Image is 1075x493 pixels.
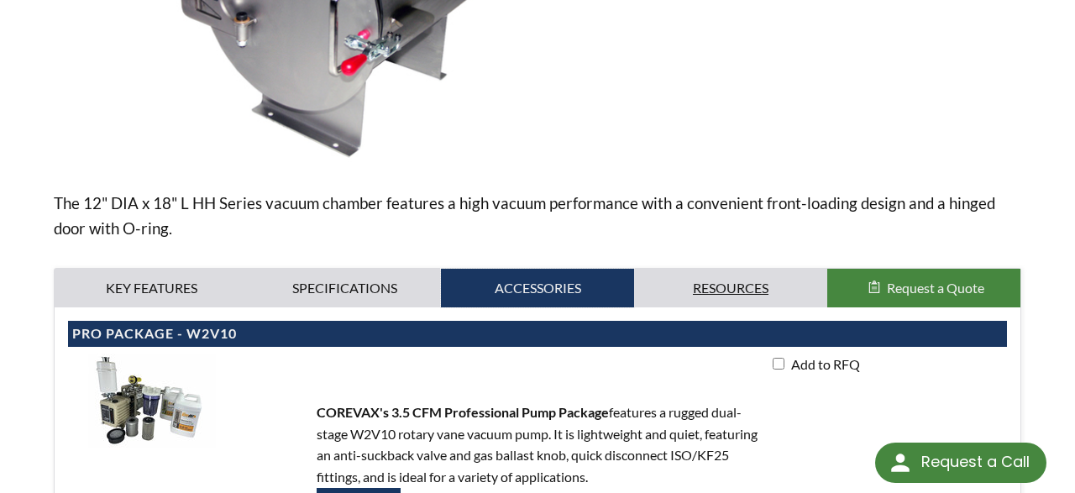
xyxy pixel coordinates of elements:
p: The 12" DIA x 18" L HH Series vacuum chamber features a high vacuum performance with a convenient... [54,191,1021,241]
strong: COREVAX's 3.5 CFM Professional Pump Package [317,404,609,420]
img: PPW2V10.jpg [68,354,236,448]
input: Add to RFQ [773,358,784,370]
span: Add to RFQ [787,356,860,372]
div: Request a Call [921,443,1030,481]
h4: Pro Package - W2V10 [72,325,1003,343]
a: Resources [634,269,827,307]
a: Key Features [55,269,248,307]
a: Accessories [441,269,634,307]
button: Request a Quote [827,269,1020,307]
a: Specifications [248,269,441,307]
span: Request a Quote [887,280,984,296]
div: Request a Call [875,443,1046,483]
img: round button [887,449,914,476]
